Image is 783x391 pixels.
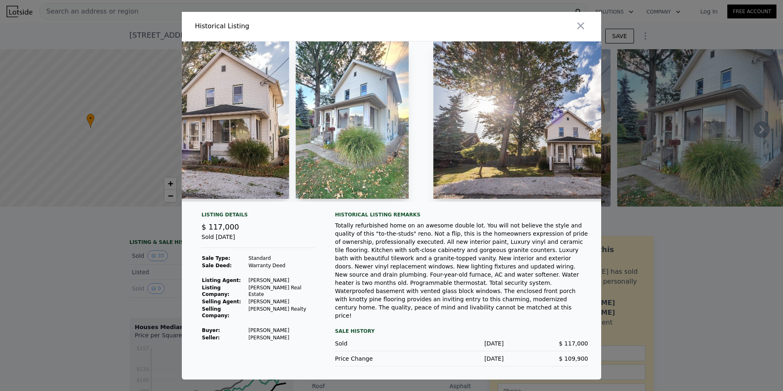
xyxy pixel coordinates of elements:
[248,305,315,319] td: [PERSON_NAME] Realty
[248,277,315,284] td: [PERSON_NAME]
[202,263,232,268] strong: Sale Deed:
[202,327,220,333] strong: Buyer :
[335,211,588,218] div: Historical Listing remarks
[248,262,315,269] td: Warranty Deed
[248,255,315,262] td: Standard
[419,355,504,363] div: [DATE]
[419,339,504,348] div: [DATE]
[335,355,419,363] div: Price Change
[202,306,229,318] strong: Selling Company:
[202,255,230,261] strong: Sale Type:
[202,299,241,305] strong: Selling Agent:
[335,221,588,320] div: Totally refurbished home on an awesome double lot. You will not believe the style and quality of ...
[335,326,588,336] div: Sale History
[248,334,315,341] td: [PERSON_NAME]
[248,327,315,334] td: [PERSON_NAME]
[559,355,588,362] span: $ 109,900
[433,41,669,199] img: Property Img
[202,285,229,297] strong: Listing Company:
[201,211,315,221] div: Listing Details
[559,340,588,347] span: $ 117,000
[296,41,409,199] img: Property Img
[195,21,388,31] div: Historical Listing
[202,335,220,341] strong: Seller :
[248,284,315,298] td: [PERSON_NAME] Real Estate
[201,233,315,248] div: Sold [DATE]
[248,298,315,305] td: [PERSON_NAME]
[201,223,239,231] span: $ 117,000
[202,277,241,283] strong: Listing Agent:
[335,339,419,348] div: Sold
